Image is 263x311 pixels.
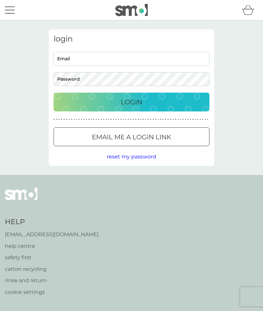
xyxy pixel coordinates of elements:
p: ● [69,118,70,121]
p: ● [148,118,149,121]
p: ● [130,118,131,121]
p: Login [121,97,142,107]
p: ● [118,118,119,121]
p: ● [170,118,171,121]
p: ● [185,118,186,121]
p: ● [113,118,114,121]
p: ● [180,118,181,121]
p: ● [98,118,99,121]
p: ● [175,118,176,121]
p: ● [160,118,161,121]
p: ● [172,118,174,121]
p: ● [56,118,57,121]
p: ● [106,118,107,121]
p: ● [163,118,164,121]
p: ● [207,118,208,121]
p: ● [205,118,206,121]
p: ● [78,118,80,121]
a: help centre [5,242,99,250]
p: ● [64,118,65,121]
p: ● [133,118,134,121]
button: reset my password [107,153,156,161]
p: ● [120,118,122,121]
p: ● [157,118,159,121]
a: carton recycling [5,265,99,273]
p: ● [58,118,60,121]
p: ● [165,118,166,121]
p: ● [128,118,129,121]
div: basket [242,4,258,17]
img: smol [115,4,148,16]
p: ● [125,118,127,121]
p: ● [140,118,142,121]
p: ● [66,118,67,121]
p: ● [135,118,137,121]
p: ● [153,118,154,121]
p: ● [103,118,105,121]
p: ● [200,118,201,121]
a: cookie settings [5,288,99,296]
p: ● [54,118,55,121]
p: ● [155,118,157,121]
p: ● [197,118,198,121]
p: ● [110,118,112,121]
h3: login [54,34,209,44]
p: ● [202,118,204,121]
p: ● [86,118,87,121]
p: ● [91,118,92,121]
p: ● [190,118,191,121]
p: ● [145,118,146,121]
p: ● [108,118,109,121]
p: ● [93,118,94,121]
p: ● [116,118,117,121]
button: Login [54,93,209,111]
p: Email me a login link [92,132,171,142]
p: ● [73,118,75,121]
p: ● [96,118,97,121]
p: ● [177,118,179,121]
p: ● [88,118,90,121]
p: ● [81,118,82,121]
button: Email me a login link [54,127,209,146]
p: ● [83,118,85,121]
span: reset my password [107,154,156,160]
p: ● [187,118,189,121]
p: ● [123,118,124,121]
p: ● [76,118,77,121]
p: ● [138,118,139,121]
p: ● [195,118,196,121]
p: ● [101,118,102,121]
p: ● [71,118,72,121]
img: smol [5,188,37,210]
p: ● [182,118,184,121]
a: safety first [5,253,99,262]
h4: Help [5,217,99,227]
a: [EMAIL_ADDRESS][DOMAIN_NAME] [5,230,99,239]
p: ● [150,118,151,121]
button: menu [5,4,15,16]
p: ● [61,118,62,121]
p: ● [192,118,194,121]
a: rinse and return [5,276,99,285]
p: ● [168,118,169,121]
p: ● [143,118,144,121]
